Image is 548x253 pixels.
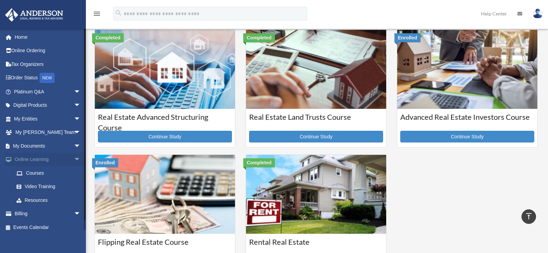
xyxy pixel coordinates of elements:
[400,131,534,142] a: Continue Study
[98,131,232,142] a: Continue Study
[525,212,533,220] i: vertical_align_top
[5,30,91,44] a: Home
[74,139,88,153] span: arrow_drop_down
[74,85,88,99] span: arrow_drop_down
[5,44,91,58] a: Online Ordering
[93,12,101,18] a: menu
[5,153,91,166] a: Online Learningarrow_drop_down
[98,112,232,129] h3: Real Estate Advanced Structuring Course
[249,112,383,129] h3: Real Estate Land Trusts Course
[5,71,91,85] a: Order StatusNEW
[5,112,91,126] a: My Entitiesarrow_drop_down
[10,180,91,194] a: Video Training
[74,153,88,167] span: arrow_drop_down
[93,10,101,18] i: menu
[5,85,91,99] a: Platinum Q&Aarrow_drop_down
[5,126,91,139] a: My [PERSON_NAME] Teamarrow_drop_down
[74,112,88,126] span: arrow_drop_down
[5,207,91,221] a: Billingarrow_drop_down
[92,33,124,42] div: Completed
[243,33,275,42] div: Completed
[5,99,91,112] a: Digital Productsarrow_drop_down
[92,158,118,167] div: Enrolled
[243,158,275,167] div: Completed
[3,8,65,22] img: Anderson Advisors Platinum Portal
[249,131,383,142] a: Continue Study
[5,220,91,234] a: Events Calendar
[74,126,88,140] span: arrow_drop_down
[10,193,91,207] a: Resources
[115,9,122,17] i: search
[533,9,543,19] img: User Pic
[74,99,88,113] span: arrow_drop_down
[394,33,421,42] div: Enrolled
[10,166,88,180] a: Courses
[40,73,55,83] div: NEW
[522,209,536,224] a: vertical_align_top
[400,112,534,129] h3: Advanced Real Estate Investors Course
[5,139,91,153] a: My Documentsarrow_drop_down
[5,57,91,71] a: Tax Organizers
[74,207,88,221] span: arrow_drop_down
